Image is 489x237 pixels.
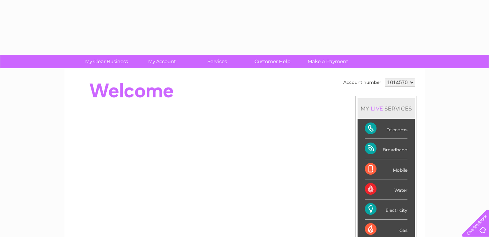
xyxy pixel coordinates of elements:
div: Broadband [365,139,407,159]
div: LIVE [369,105,385,112]
div: Mobile [365,159,407,179]
div: Telecoms [365,119,407,139]
div: Electricity [365,199,407,219]
a: Customer Help [242,55,303,68]
a: My Account [132,55,192,68]
a: My Clear Business [76,55,137,68]
div: Water [365,179,407,199]
td: Account number [342,76,383,89]
a: Services [187,55,247,68]
a: Make A Payment [298,55,358,68]
div: MY SERVICES [358,98,415,119]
